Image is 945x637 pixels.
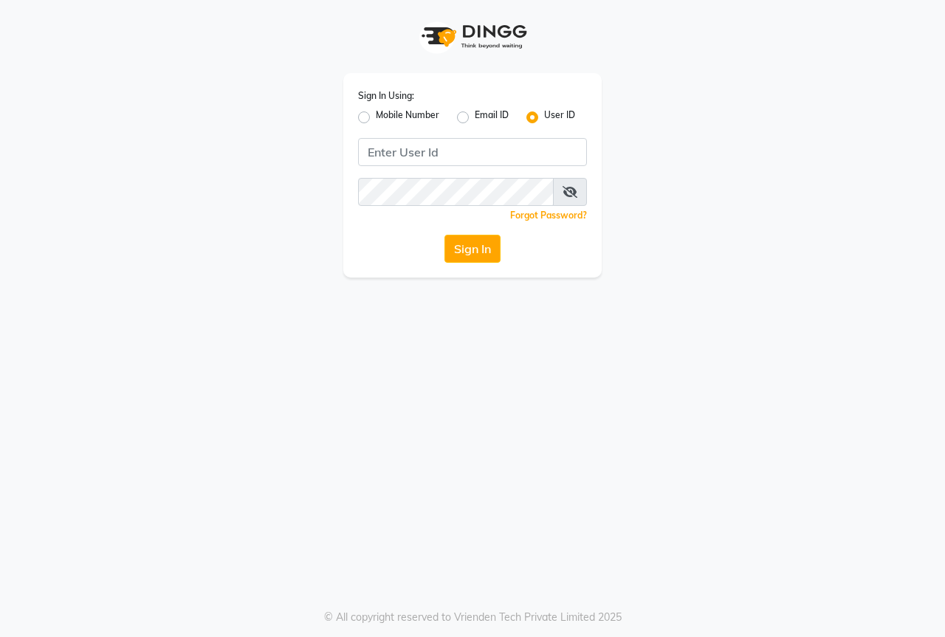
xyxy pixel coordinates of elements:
[413,15,532,58] img: logo1.svg
[475,109,509,126] label: Email ID
[444,235,501,263] button: Sign In
[544,109,575,126] label: User ID
[376,109,439,126] label: Mobile Number
[510,210,587,221] a: Forgot Password?
[358,89,414,103] label: Sign In Using:
[358,138,587,166] input: Username
[358,178,554,206] input: Username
